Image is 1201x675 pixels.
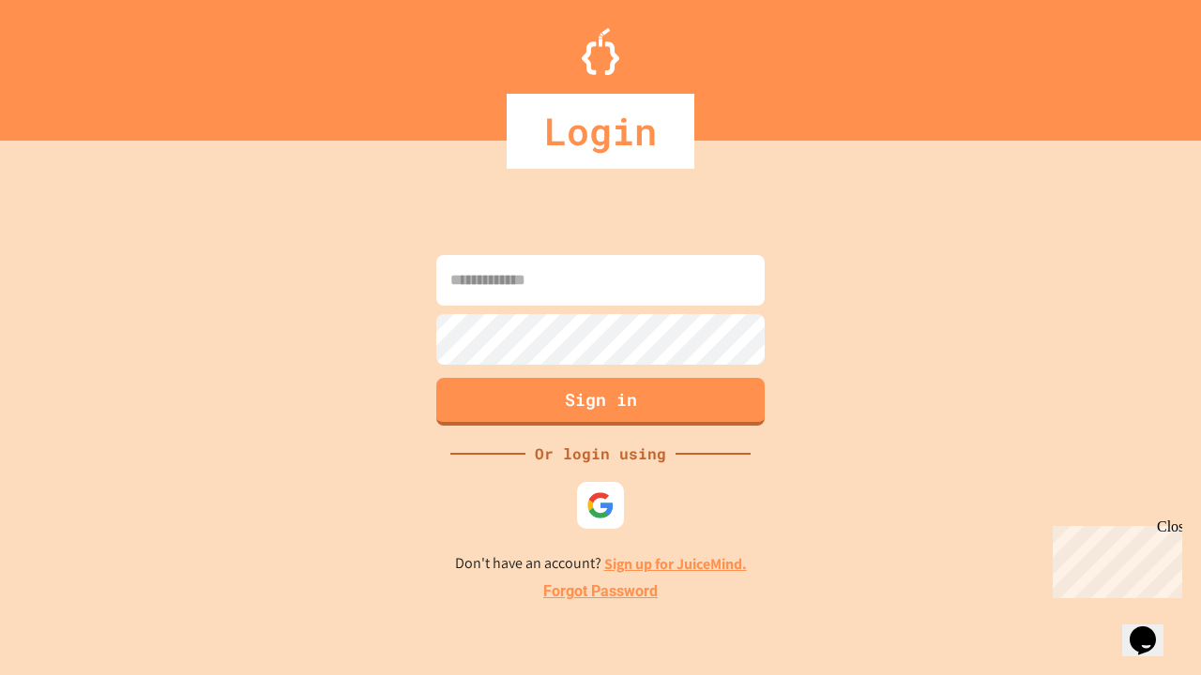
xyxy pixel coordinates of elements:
img: google-icon.svg [586,491,615,519]
button: Sign in [436,378,765,426]
a: Sign up for JuiceMind. [604,554,747,574]
iframe: chat widget [1045,518,1182,598]
img: Logo.svg [582,28,619,75]
div: Chat with us now!Close [8,7,129,119]
iframe: chat widget [1122,600,1182,656]
p: Don't have an account? [455,552,747,576]
a: Forgot Password [543,580,658,603]
div: Or login using [525,442,676,465]
div: Login [507,94,694,169]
